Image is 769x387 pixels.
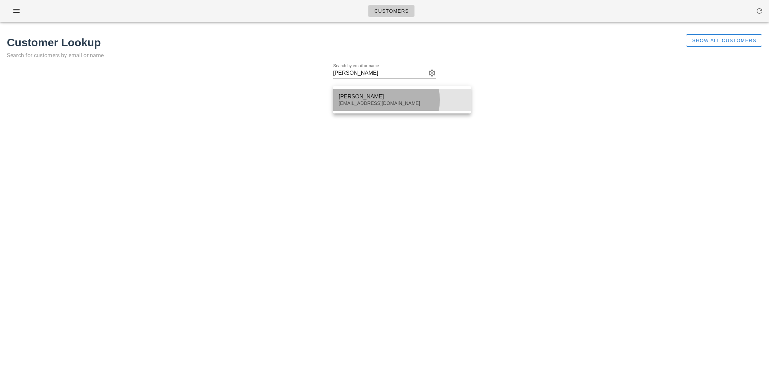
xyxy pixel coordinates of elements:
[339,93,465,100] div: [PERSON_NAME]
[368,5,415,17] a: Customers
[333,63,379,69] label: Search by email or name
[7,51,635,60] p: Search for customers by email or name
[374,8,409,14] span: Customers
[428,69,436,77] button: Search by email or name appended action
[686,34,762,47] button: Show All Customers
[7,34,635,51] h1: Customer Lookup
[339,100,465,106] div: [EMAIL_ADDRESS][DOMAIN_NAME]
[692,38,756,43] span: Show All Customers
